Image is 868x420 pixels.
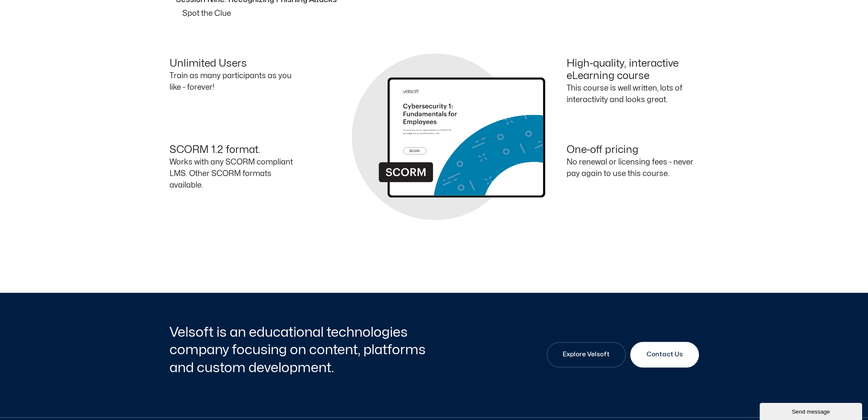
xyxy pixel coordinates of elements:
[547,342,626,367] a: Explore Velsoft
[170,58,302,70] h4: Unlimited Users
[646,350,683,360] span: Contact Us
[567,144,699,156] h4: One-off pricing
[760,401,864,420] iframe: chat widget
[182,8,699,19] p: Spot the Clue
[567,82,699,106] p: This course is well written, lots of interactivity and looks great.
[567,58,699,82] h4: High-quality, interactive eLearning course
[630,342,699,367] a: Contact Us
[567,156,699,179] p: No renewal or licensing fees - never pay again to use this course.
[170,156,302,191] p: Works with any SCORM compliant LMS. Other SCORM formats available.
[170,144,302,156] h4: SCORM 1.2 format.
[170,70,302,93] p: Train as many participants as you like - forever!
[563,350,610,360] span: Explore Velsoft
[170,323,432,377] h2: Velsoft is an educational technologies company focusing on content, platforms and custom developm...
